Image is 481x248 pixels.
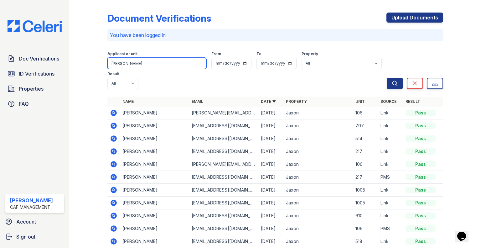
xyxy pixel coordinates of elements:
td: 217 [353,145,378,158]
div: Pass [406,200,436,206]
td: Link [378,107,403,119]
td: 1005 [353,184,378,197]
td: 518 [353,235,378,248]
td: [EMAIL_ADDRESS][DOMAIN_NAME] [189,145,258,158]
td: [EMAIL_ADDRESS][DOMAIN_NAME] [189,209,258,222]
td: [DATE] [258,184,283,197]
td: [PERSON_NAME] [120,209,189,222]
td: [PERSON_NAME] [120,145,189,158]
td: Jaxon [283,209,353,222]
td: [PERSON_NAME][EMAIL_ADDRESS][DOMAIN_NAME] [189,158,258,171]
td: [PERSON_NAME][EMAIL_ADDRESS][DOMAIN_NAME] [189,107,258,119]
td: PMS [378,171,403,184]
div: Pass [406,148,436,155]
td: Link [378,235,403,248]
td: [EMAIL_ADDRESS][DOMAIN_NAME] [189,119,258,132]
td: [DATE] [258,107,283,119]
a: FAQ [5,98,64,110]
td: [DATE] [258,222,283,235]
td: [PERSON_NAME] [120,171,189,184]
td: [EMAIL_ADDRESS][DOMAIN_NAME] [189,184,258,197]
td: Link [378,184,403,197]
p: You have been logged in [110,31,441,39]
td: [DATE] [258,209,283,222]
td: [EMAIL_ADDRESS][DOMAIN_NAME] [189,132,258,145]
a: Unit [355,99,365,104]
td: Jaxon [283,222,353,235]
div: Pass [406,123,436,129]
td: Jaxon [283,119,353,132]
td: [DATE] [258,145,283,158]
td: 106 [353,158,378,171]
td: Link [378,119,403,132]
td: [DATE] [258,171,283,184]
td: [PERSON_NAME] [120,222,189,235]
label: From [211,51,221,56]
td: [PERSON_NAME] [120,132,189,145]
td: Link [378,145,403,158]
div: Pass [406,225,436,232]
td: [DATE] [258,132,283,145]
div: Pass [406,174,436,180]
td: 707 [353,119,378,132]
td: [DATE] [258,119,283,132]
img: CE_Logo_Blue-a8612792a0a2168367f1c8372b55b34899dd931a85d93a1a3d3e32e68fde9ad4.png [3,20,67,32]
span: Properties [19,85,44,92]
td: [DATE] [258,197,283,209]
div: Pass [406,161,436,167]
a: Date ▼ [261,99,276,104]
div: Document Verifications [107,13,211,24]
a: Sign out [3,230,67,243]
span: ID Verifications [19,70,54,77]
td: PMS [378,222,403,235]
a: Account [3,215,67,228]
td: [EMAIL_ADDRESS][DOMAIN_NAME] [189,222,258,235]
div: CAF Management [10,204,53,210]
td: [PERSON_NAME] [120,235,189,248]
label: To [256,51,261,56]
td: Jaxon [283,145,353,158]
td: 1005 [353,197,378,209]
td: 106 [353,107,378,119]
td: [PERSON_NAME] [120,184,189,197]
span: Account [16,218,36,225]
label: Applicant or unit [107,51,137,56]
td: 610 [353,209,378,222]
td: Jaxon [283,197,353,209]
a: Result [406,99,420,104]
td: Link [378,197,403,209]
span: FAQ [19,100,29,108]
label: Result [107,71,119,77]
a: Properties [5,82,64,95]
td: [EMAIL_ADDRESS][DOMAIN_NAME] [189,235,258,248]
span: Doc Verifications [19,55,59,62]
td: Link [378,158,403,171]
td: [EMAIL_ADDRESS][DOMAIN_NAME] [189,171,258,184]
a: ID Verifications [5,67,64,80]
td: Jaxon [283,171,353,184]
a: Upload Documents [386,13,443,23]
td: [PERSON_NAME] [120,158,189,171]
iframe: chat widget [455,223,475,242]
div: Pass [406,187,436,193]
a: Doc Verifications [5,52,64,65]
td: [EMAIL_ADDRESS][DOMAIN_NAME] [189,197,258,209]
td: [PERSON_NAME] [120,119,189,132]
a: Email [192,99,203,104]
td: 106 [353,222,378,235]
td: Jaxon [283,235,353,248]
div: Pass [406,110,436,116]
td: Jaxon [283,184,353,197]
td: Jaxon [283,107,353,119]
span: Sign out [16,233,35,240]
td: [PERSON_NAME] [120,197,189,209]
td: 514 [353,132,378,145]
td: [DATE] [258,158,283,171]
td: [DATE] [258,235,283,248]
input: Search by name, email, or unit number [107,58,206,69]
div: Pass [406,238,436,245]
td: [PERSON_NAME] [120,107,189,119]
label: Property [302,51,318,56]
a: Property [286,99,307,104]
td: 217 [353,171,378,184]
